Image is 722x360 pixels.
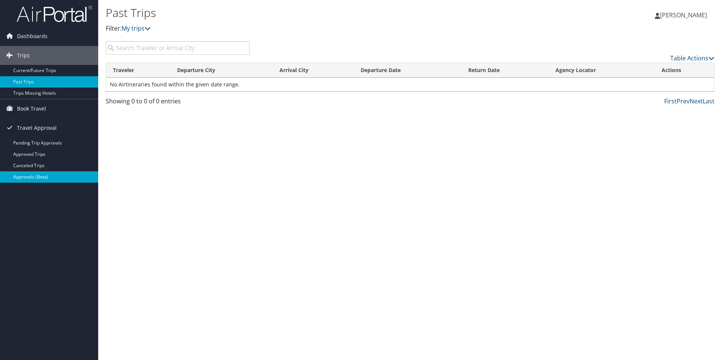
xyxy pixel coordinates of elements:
th: Departure City: activate to sort column ascending [170,63,273,78]
h1: Past Trips [106,5,512,21]
a: First [664,97,677,105]
span: Trips [17,46,30,65]
span: Dashboards [17,27,48,46]
p: Filter: [106,24,512,34]
th: Traveler: activate to sort column ascending [106,63,170,78]
td: No Airtineraries found within the given date range. [106,78,714,91]
th: Actions [655,63,714,78]
th: Agency Locator: activate to sort column ascending [549,63,655,78]
a: Next [690,97,703,105]
a: [PERSON_NAME] [655,4,714,26]
img: airportal-logo.png [17,5,92,23]
span: Book Travel [17,99,46,118]
a: My trips [122,24,151,32]
th: Arrival City: activate to sort column ascending [273,63,354,78]
a: Prev [677,97,690,105]
span: [PERSON_NAME] [660,11,707,19]
a: Table Actions [670,54,714,62]
input: Search Traveler or Arrival City [106,41,250,55]
th: Departure Date: activate to sort column ascending [354,63,461,78]
a: Last [703,97,714,105]
span: Travel Approval [17,118,57,137]
div: Showing 0 to 0 of 0 entries [106,97,250,109]
th: Return Date: activate to sort column ascending [461,63,549,78]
